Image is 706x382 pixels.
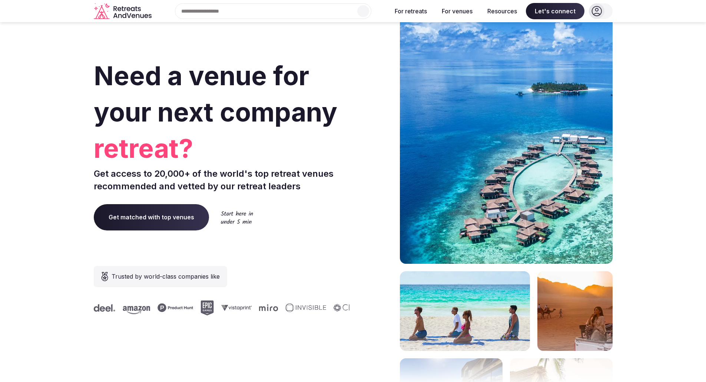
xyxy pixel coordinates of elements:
[199,300,212,315] svg: Epic Games company logo
[92,304,114,312] svg: Deel company logo
[526,3,584,19] span: Let's connect
[112,272,220,281] span: Trusted by world-class companies like
[94,204,209,230] a: Get matched with top venues
[94,60,337,128] span: Need a venue for your next company
[94,3,153,20] a: Visit the homepage
[220,305,250,311] svg: Vistaprint company logo
[284,303,325,312] svg: Invisible company logo
[537,271,613,351] img: woman sitting in back of truck with camels
[221,211,253,224] img: Start here in under 5 min
[436,3,478,19] button: For venues
[94,3,153,20] svg: Retreats and Venues company logo
[94,167,350,192] p: Get access to 20,000+ of the world's top retreat venues recommended and vetted by our retreat lea...
[400,271,530,351] img: yoga on tropical beach
[258,304,276,311] svg: Miro company logo
[94,130,350,167] span: retreat?
[389,3,433,19] button: For retreats
[481,3,523,19] button: Resources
